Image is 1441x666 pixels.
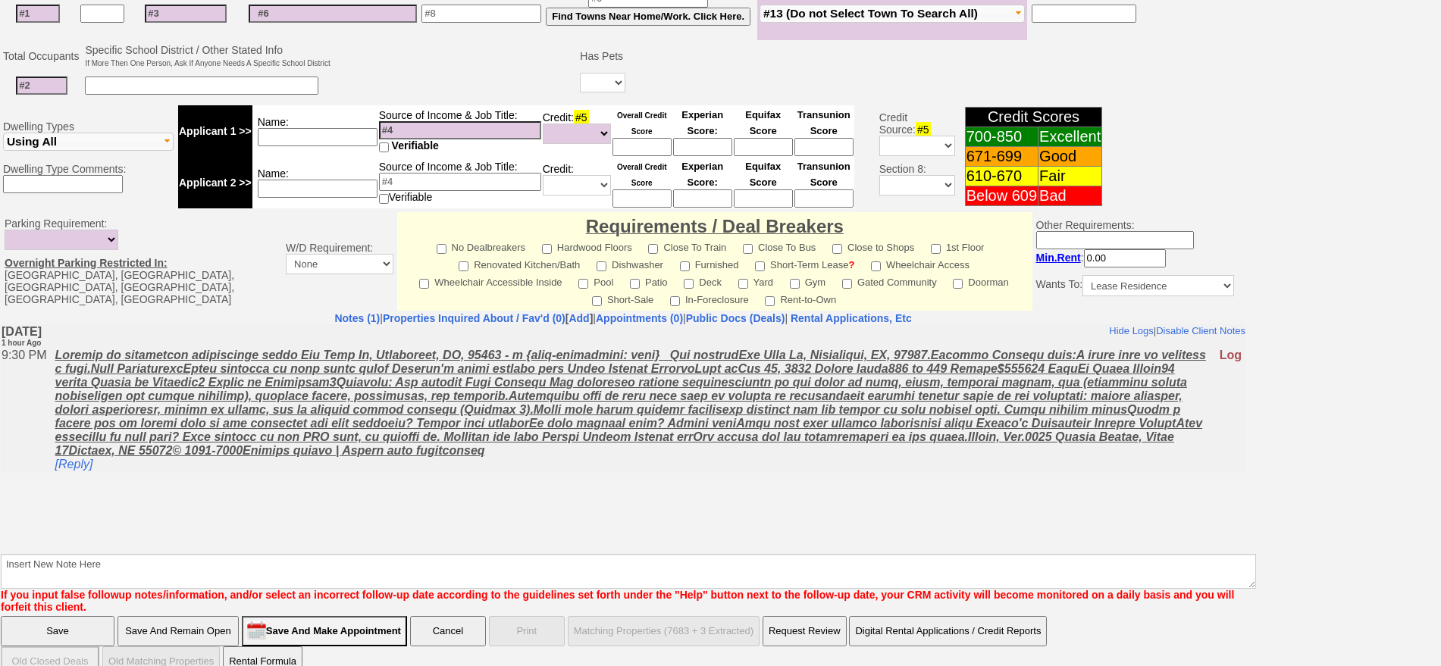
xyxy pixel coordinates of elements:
[383,312,565,324] a: Properties Inquired About / Fav'd (0)
[681,109,723,136] font: Experian Score:
[648,244,658,254] input: Close To Train
[569,312,589,324] a: Add
[680,261,690,271] input: Furnished
[55,24,1205,133] u: Loremip do sitametcon adipiscinge seddo Eiu Temp In, Utlaboreet, DO, 95463 - m {aliq-enimadmini: ...
[1,14,40,23] font: 1 hour Ago
[592,289,653,307] label: Short-Sale
[617,163,667,187] font: Overall Credit Score
[765,289,836,307] label: Rent-to-Own
[1,554,1256,589] textarea: Insert New Note Here
[931,237,985,255] label: 1st Floor
[953,272,1008,289] label: Doorman
[1219,24,1241,37] font: Log
[592,296,602,306] input: Short-Sale
[738,279,748,289] input: Yard
[684,272,722,289] label: Deck
[249,5,417,23] input: #6
[931,244,941,254] input: 1st Floor
[1036,252,1166,264] nobr: :
[546,8,750,26] button: Find Towns Near Home/Work. Click Here.
[765,296,775,306] input: Rent-to-Own
[630,279,640,289] input: Patio
[542,157,612,208] td: Credit:
[597,255,663,272] label: Dishwasher
[857,103,957,211] td: Credit Source: Section 8:
[252,157,378,208] td: Name:
[1155,1,1245,12] a: Disable Client Notes
[681,161,723,188] font: Experian Score:
[743,237,816,255] label: Close To Bus
[586,216,844,236] font: Requirements / Deal Breakers
[379,173,541,191] input: #4
[1057,252,1081,264] span: Rent
[755,255,854,272] label: Short-Term Lease
[383,312,593,324] b: [ ]
[953,279,963,289] input: Doorman
[1,42,83,70] td: Total Occupants
[242,616,407,646] input: Save And Make Appointment
[763,7,978,20] span: #13 (Do not Select Town To Search All)
[3,133,174,151] button: Using All
[790,279,800,289] input: Gym
[842,272,937,289] label: Gated Community
[790,272,825,289] label: Gym
[1,616,114,646] input: Save
[178,157,252,208] td: Applicant 2 >>
[1036,278,1234,290] nobr: Wants To:
[797,161,851,188] font: Transunion Score
[542,244,552,254] input: Hardwood Floors
[849,616,1047,646] button: Digital Rental Applications / Credit Reports
[965,147,1038,167] td: 671-699
[670,289,749,307] label: In-Foreclosure
[680,255,739,272] label: Furnished
[871,261,881,271] input: Wheelchair Access
[734,189,793,208] input: Ask Customer: Do You Know Your Equifax Credit Score
[392,139,439,152] span: Verifiable
[686,312,785,324] a: Public Docs (Deals)
[117,616,239,646] input: Save And Remain Open
[459,255,580,272] label: Renovated Kitchen/Bath
[743,244,753,254] input: Close To Bus
[871,255,970,272] label: Wheelchair Access
[738,272,774,289] label: Yard
[597,261,606,271] input: Dishwasher
[612,189,672,208] input: Ask Customer: Do You Know Your Overall Credit Score
[421,5,541,23] input: #8
[1,589,1234,613] font: If you input false followup notes/information, and/or select an incorrect follow-up date accordin...
[791,312,912,324] nobr: Rental Applications, Etc
[489,616,565,646] button: Print
[334,312,380,324] a: Notes (1)
[670,296,680,306] input: In-Foreclosure
[760,5,1025,23] button: #13 (Do not Select Town To Search All)
[378,105,542,157] td: Source of Income & Job Title:
[542,237,632,255] label: Hardwood Floors
[16,5,60,23] input: #1
[459,261,468,271] input: Renovated Kitchen/Bath
[965,167,1038,186] td: 610-670
[763,616,847,646] button: Request Review
[7,135,57,148] span: Using All
[85,59,330,67] font: If More Then One Person, Ask If Anyone Needs A Specific School District
[542,105,612,157] td: Credit:
[178,105,252,157] td: Applicant 1 >>
[965,127,1038,147] td: 700-850
[282,212,397,311] td: W/D Requirement:
[596,312,683,324] a: Appointments (0)
[5,257,168,269] u: Overnight Parking Restricted In:
[630,272,668,289] label: Patio
[1038,167,1102,186] td: Fair
[252,105,378,157] td: Name:
[617,111,667,136] font: Overall Credit Score
[1,312,1245,324] center: | | | |
[916,122,931,137] span: #5
[378,157,542,208] td: Source of Income & Job Title: Verifiable
[848,259,854,270] b: ?
[574,110,589,125] span: #5
[1,1,41,23] b: [DATE]
[745,161,781,188] font: Equifax Score
[797,109,851,136] font: Transunion Score
[145,5,227,23] input: #3
[1038,147,1102,167] td: Good
[965,186,1038,206] td: Below 609
[734,138,793,156] input: Ask Customer: Do You Know Your Equifax Credit Score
